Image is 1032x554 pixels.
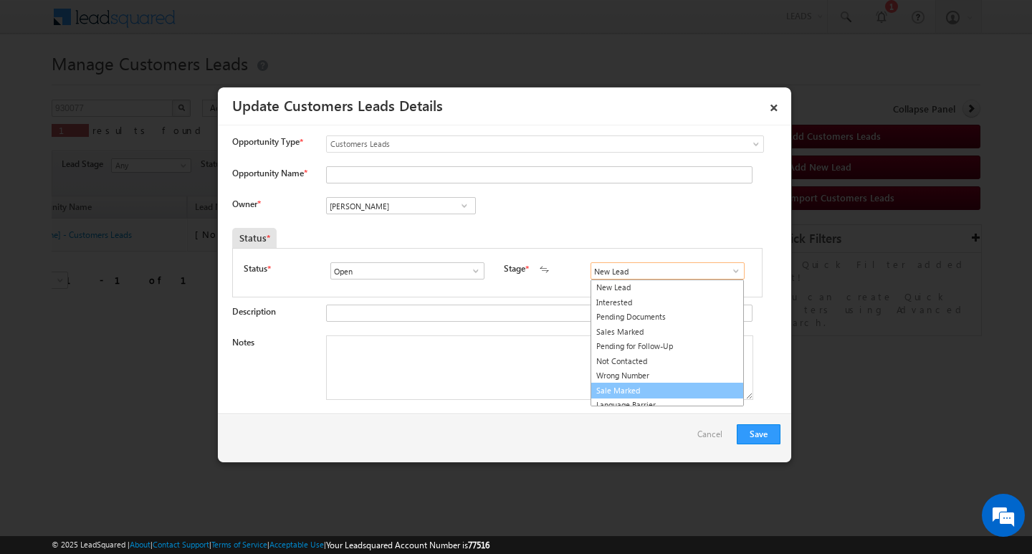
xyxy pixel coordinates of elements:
[232,337,254,348] label: Notes
[326,197,476,214] input: Type to Search
[232,168,307,178] label: Opportunity Name
[591,262,745,280] input: Type to Search
[591,280,743,295] a: New Lead
[330,262,484,280] input: Type to Search
[130,540,150,549] a: About
[591,398,743,413] a: Language Barrier
[52,538,489,552] span: © 2025 LeadSquared | | | | |
[591,325,743,340] a: Sales Marked
[24,75,60,94] img: d_60004797649_company_0_60004797649
[153,540,209,549] a: Contact Support
[591,383,744,399] a: Sale Marked
[591,354,743,369] a: Not Contacted
[244,262,267,275] label: Status
[591,310,743,325] a: Pending Documents
[19,133,262,429] textarea: Type your message and hit 'Enter'
[75,75,241,94] div: Chat with us now
[591,339,743,354] a: Pending for Follow-Up
[235,7,269,42] div: Minimize live chat window
[326,540,489,550] span: Your Leadsquared Account Number is
[762,92,786,118] a: ×
[232,95,443,115] a: Update Customers Leads Details
[697,424,730,452] a: Cancel
[468,540,489,550] span: 77516
[232,228,277,248] div: Status
[737,424,780,444] button: Save
[326,135,764,153] a: Customers Leads
[195,441,260,461] em: Start Chat
[504,262,525,275] label: Stage
[463,264,481,278] a: Show All Items
[269,540,324,549] a: Acceptable Use
[232,199,260,209] label: Owner
[232,135,300,148] span: Opportunity Type
[455,199,473,213] a: Show All Items
[723,264,741,278] a: Show All Items
[232,306,276,317] label: Description
[211,540,267,549] a: Terms of Service
[591,295,743,310] a: Interested
[591,368,743,383] a: Wrong Number
[327,138,705,151] span: Customers Leads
